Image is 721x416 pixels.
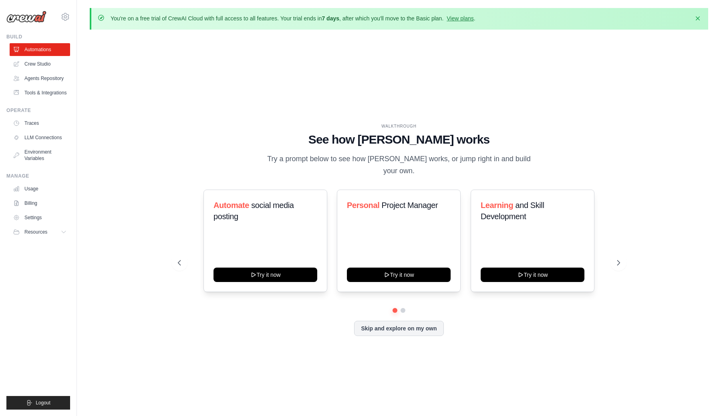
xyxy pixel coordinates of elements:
[10,43,70,56] a: Automations
[10,86,70,99] a: Tools & Integrations
[213,201,294,221] span: social media posting
[213,201,249,210] span: Automate
[10,182,70,195] a: Usage
[10,197,70,210] a: Billing
[347,201,379,210] span: Personal
[24,229,47,235] span: Resources
[354,321,443,336] button: Skip and explore on my own
[6,396,70,410] button: Logout
[10,72,70,85] a: Agents Repository
[111,14,475,22] p: You're on a free trial of CrewAI Cloud with full access to all features. Your trial ends in , aft...
[10,117,70,130] a: Traces
[447,15,473,22] a: View plans
[10,211,70,224] a: Settings
[10,146,70,165] a: Environment Variables
[10,131,70,144] a: LLM Connections
[6,34,70,40] div: Build
[178,123,620,129] div: WALKTHROUGH
[481,201,513,210] span: Learning
[10,58,70,70] a: Crew Studio
[382,201,438,210] span: Project Manager
[178,132,620,147] h1: See how [PERSON_NAME] works
[481,268,584,282] button: Try it now
[36,400,50,406] span: Logout
[10,226,70,238] button: Resources
[322,15,339,22] strong: 7 days
[213,268,317,282] button: Try it now
[481,201,544,221] span: and Skill Development
[6,107,70,114] div: Operate
[347,268,451,282] button: Try it now
[264,153,534,177] p: Try a prompt below to see how [PERSON_NAME] works, or jump right in and build your own.
[6,173,70,179] div: Manage
[6,11,46,23] img: Logo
